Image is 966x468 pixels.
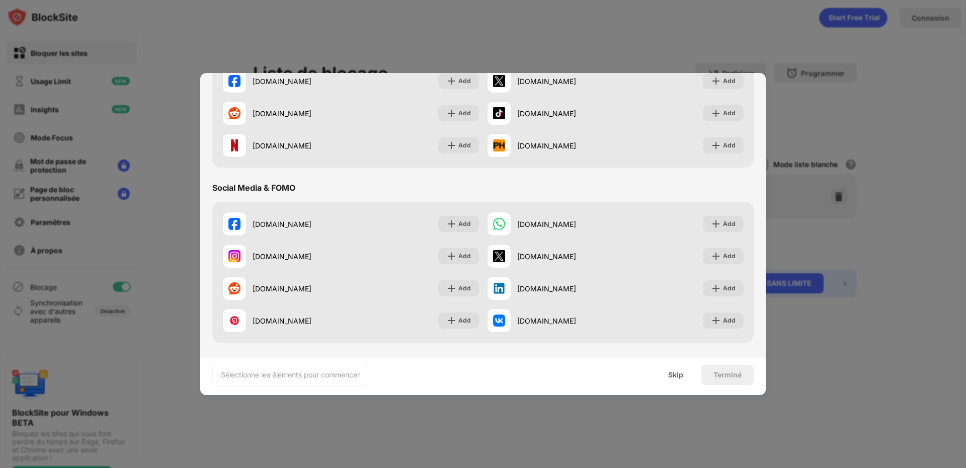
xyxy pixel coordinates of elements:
img: favicons [228,139,240,151]
div: [DOMAIN_NAME] [517,316,615,326]
div: Sélectionne les éléments pour commencer [221,370,360,380]
div: [DOMAIN_NAME] [253,219,351,229]
div: Social Media & FOMO [212,183,295,193]
img: favicons [228,315,240,327]
div: Add [458,108,471,118]
div: [DOMAIN_NAME] [517,251,615,262]
img: favicons [493,75,505,87]
img: favicons [493,107,505,119]
div: [DOMAIN_NAME] [517,108,615,119]
div: [DOMAIN_NAME] [253,108,351,119]
img: favicons [228,107,240,119]
div: Add [723,316,736,326]
div: Add [723,219,736,229]
div: Add [458,316,471,326]
img: favicons [493,315,505,327]
div: [DOMAIN_NAME] [517,140,615,151]
div: Add [723,140,736,150]
div: Add [458,251,471,261]
div: Add [458,283,471,293]
div: Add [723,283,736,293]
div: Add [723,76,736,86]
div: [DOMAIN_NAME] [253,76,351,87]
div: Skip [668,371,683,379]
img: favicons [228,250,240,262]
div: Add [458,219,471,229]
div: [DOMAIN_NAME] [517,219,615,229]
div: [DOMAIN_NAME] [253,140,351,151]
div: [DOMAIN_NAME] [517,283,615,294]
div: Add [458,76,471,86]
img: favicons [493,250,505,262]
div: [DOMAIN_NAME] [253,283,351,294]
div: [DOMAIN_NAME] [253,251,351,262]
img: favicons [228,75,240,87]
img: favicons [493,282,505,294]
img: favicons [493,218,505,230]
img: favicons [493,139,505,151]
img: favicons [228,282,240,294]
div: Terminé [713,371,742,379]
div: Add [723,108,736,118]
div: [DOMAIN_NAME] [517,76,615,87]
img: favicons [228,218,240,230]
div: Add [723,251,736,261]
div: [DOMAIN_NAME] [253,316,351,326]
div: Add [458,140,471,150]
